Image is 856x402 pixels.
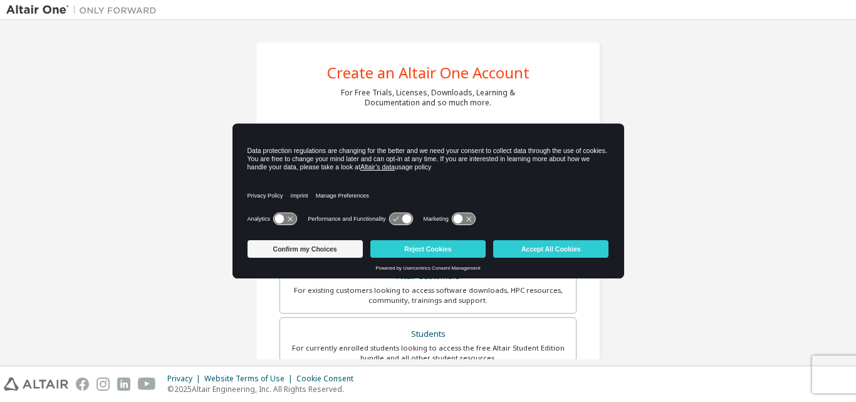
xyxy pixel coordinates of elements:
img: instagram.svg [97,378,110,391]
div: Students [288,325,568,343]
img: altair_logo.svg [4,378,68,391]
div: For existing customers looking to access software downloads, HPC resources, community, trainings ... [288,285,568,305]
div: Cookie Consent [296,374,361,384]
div: Create an Altair One Account [327,65,530,80]
img: linkedin.svg [117,378,130,391]
img: youtube.svg [138,378,156,391]
div: For currently enrolled students looking to access the free Altair Student Edition bundle and all ... [288,343,568,363]
img: facebook.svg [76,378,89,391]
p: © 2025 Altair Engineering, Inc. All Rights Reserved. [167,384,361,394]
div: Privacy [167,374,204,384]
div: Website Terms of Use [204,374,296,384]
div: For Free Trials, Licenses, Downloads, Learning & Documentation and so much more. [341,88,515,108]
img: Altair One [6,4,163,16]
